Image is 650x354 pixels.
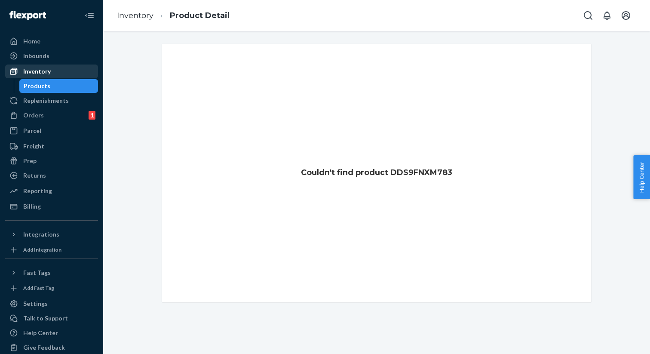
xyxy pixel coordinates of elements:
[5,200,98,213] a: Billing
[5,169,98,182] a: Returns
[598,7,616,24] button: Open notifications
[5,124,98,138] a: Parcel
[23,268,51,277] div: Fast Tags
[5,139,98,153] a: Freight
[5,108,98,122] a: Orders1
[633,155,650,199] button: Help Center
[117,11,153,20] a: Inventory
[5,245,98,255] a: Add Integration
[23,246,61,253] div: Add Integration
[23,343,65,352] div: Give Feedback
[110,3,236,28] ol: breadcrumbs
[5,94,98,108] a: Replenishments
[5,297,98,311] a: Settings
[23,187,52,195] div: Reporting
[23,52,49,60] div: Inbounds
[23,111,44,120] div: Orders
[5,65,98,78] a: Inventory
[170,11,230,20] a: Product Detail
[23,314,68,323] div: Talk to Support
[23,230,59,239] div: Integrations
[23,37,40,46] div: Home
[23,202,41,211] div: Billing
[23,329,58,337] div: Help Center
[5,34,98,48] a: Home
[5,184,98,198] a: Reporting
[23,284,54,292] div: Add Fast Tag
[23,142,44,151] div: Freight
[23,126,41,135] div: Parcel
[5,154,98,168] a: Prep
[5,311,98,325] a: Talk to Support
[9,11,46,20] img: Flexport logo
[24,82,50,90] div: Products
[19,79,98,93] a: Products
[81,7,98,24] button: Close Navigation
[23,171,46,180] div: Returns
[5,283,98,293] a: Add Fast Tag
[23,67,51,76] div: Inventory
[579,7,597,24] button: Open Search Box
[617,7,635,24] button: Open account menu
[89,111,95,120] div: 1
[162,44,591,302] div: Couldn't find product DDS9FNXM783
[5,326,98,340] a: Help Center
[5,266,98,280] button: Fast Tags
[23,96,69,105] div: Replenishments
[23,157,37,165] div: Prep
[23,299,48,308] div: Settings
[5,228,98,241] button: Integrations
[5,49,98,63] a: Inbounds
